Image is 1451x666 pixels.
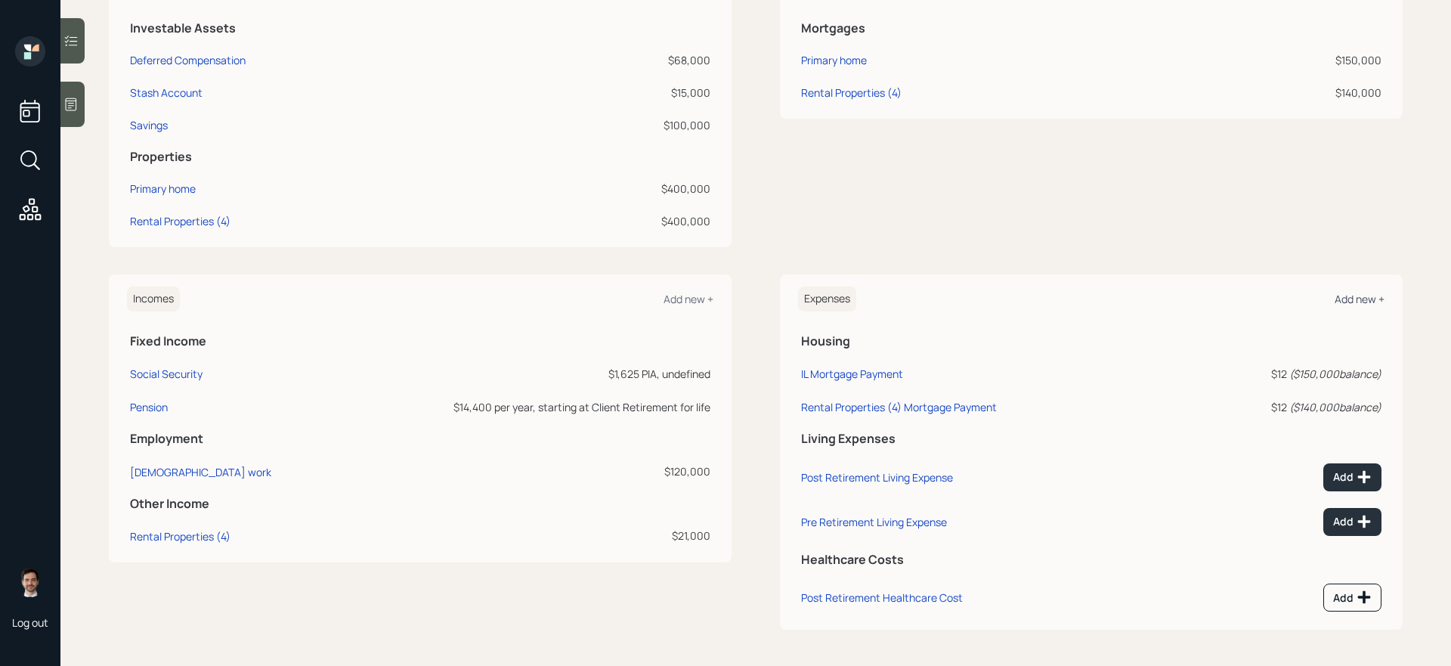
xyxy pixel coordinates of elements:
div: $140,000 [1195,85,1381,101]
i: ( $140,000 balance) [1289,400,1381,414]
div: Rental Properties (4) Mortgage Payment [801,400,997,414]
div: Add [1333,514,1372,529]
div: Stash Account [130,85,203,101]
div: $400,000 [534,213,710,229]
div: $14,400 per year, starting at Client Retirement for life [341,399,710,415]
h5: Employment [130,432,710,446]
div: Primary home [130,181,196,197]
div: $100,000 [534,117,710,133]
div: $68,000 [534,52,710,68]
div: Add new + [1335,292,1384,306]
button: Add [1323,508,1381,536]
i: ( $150,000 balance) [1289,367,1381,381]
div: $12 [1173,366,1381,382]
div: Rental Properties (4) [130,213,230,229]
div: Post Retirement Living Expense [801,470,953,485]
div: Rental Properties (4) [130,529,230,544]
div: Add [1333,469,1372,485]
div: Rental Properties (4) [801,85,902,101]
div: $150,000 [1195,52,1381,68]
div: $1,625 PIA, undefined [341,366,710,382]
div: $12 [1173,399,1381,415]
div: Deferred Compensation [130,52,246,68]
div: Social Security [130,367,203,381]
div: Add [1333,590,1372,605]
div: $400,000 [534,181,710,197]
div: $120,000 [341,463,710,479]
div: Log out [12,615,48,630]
div: Pre Retirement Living Expense [801,515,947,529]
div: Primary home [801,52,867,68]
div: Add new + [664,292,713,306]
h6: Incomes [127,287,180,311]
h5: Living Expenses [801,432,1381,446]
div: [DEMOGRAPHIC_DATA] work [130,465,271,479]
div: IL Mortgage Payment [801,367,903,381]
h6: Expenses [798,287,856,311]
div: Savings [130,117,168,133]
h5: Other Income [130,497,710,511]
div: Pension [130,400,168,414]
h5: Fixed Income [130,334,710,348]
h5: Investable Assets [130,21,710,36]
button: Add [1323,584,1381,612]
h5: Mortgages [801,21,1381,36]
h5: Housing [801,334,1381,348]
h5: Healthcare Costs [801,553,1381,567]
button: Add [1323,463,1381,491]
div: $15,000 [534,85,710,101]
div: Post Retirement Healthcare Cost [801,590,963,605]
img: jonah-coleman-headshot.png [15,567,45,597]
div: $21,000 [341,528,710,544]
h5: Properties [130,150,710,164]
